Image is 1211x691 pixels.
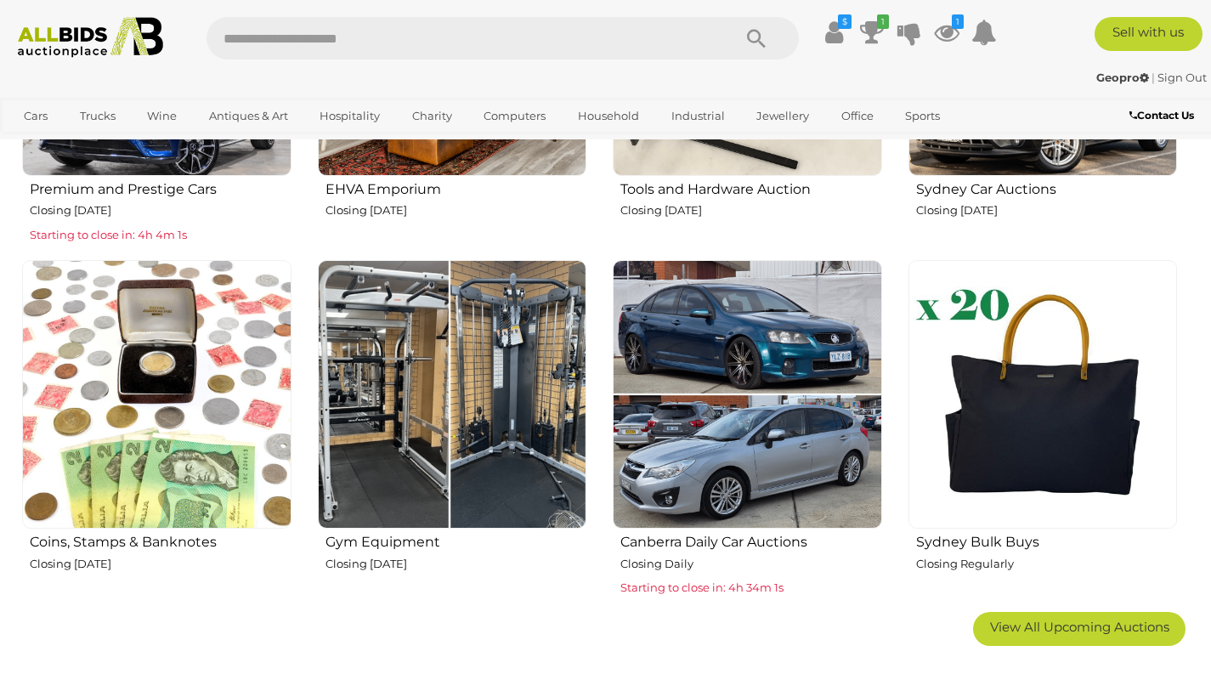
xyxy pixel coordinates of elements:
[22,260,291,530] img: Coins, Stamps & Banknotes
[620,530,882,550] h2: Canberra Daily Car Auctions
[908,259,1178,599] a: Sydney Bulk Buys Closing Regularly
[13,130,156,158] a: [GEOGRAPHIC_DATA]
[894,102,951,130] a: Sports
[916,554,1178,574] p: Closing Regularly
[21,259,291,599] a: Coins, Stamps & Banknotes Closing [DATE]
[1129,106,1198,125] a: Contact Us
[9,17,172,58] img: Allbids.com.au
[136,102,188,130] a: Wine
[1152,71,1155,84] span: |
[69,102,127,130] a: Trucks
[325,554,587,574] p: Closing [DATE]
[318,260,587,530] img: Gym Equipment
[1129,109,1194,122] b: Contact Us
[877,14,889,29] i: 1
[198,102,299,130] a: Antiques & Art
[822,17,847,48] a: $
[1096,71,1152,84] a: Geopro
[30,178,291,197] h2: Premium and Prestige Cars
[620,554,882,574] p: Closing Daily
[990,619,1169,635] span: View All Upcoming Auctions
[973,612,1186,646] a: View All Upcoming Auctions
[30,530,291,550] h2: Coins, Stamps & Banknotes
[1095,17,1203,51] a: Sell with us
[660,102,736,130] a: Industrial
[308,102,391,130] a: Hospitality
[620,178,882,197] h2: Tools and Hardware Auction
[838,14,852,29] i: $
[325,178,587,197] h2: EHVA Emporium
[859,17,885,48] a: 1
[620,581,784,594] span: Starting to close in: 4h 34m 1s
[30,228,187,241] span: Starting to close in: 4h 4m 1s
[325,530,587,550] h2: Gym Equipment
[620,201,882,220] p: Closing [DATE]
[567,102,650,130] a: Household
[473,102,557,130] a: Computers
[934,17,959,48] a: 1
[916,201,1178,220] p: Closing [DATE]
[317,259,587,599] a: Gym Equipment Closing [DATE]
[30,554,291,574] p: Closing [DATE]
[916,530,1178,550] h2: Sydney Bulk Buys
[745,102,820,130] a: Jewellery
[714,17,799,59] button: Search
[613,260,882,530] img: Canberra Daily Car Auctions
[916,178,1178,197] h2: Sydney Car Auctions
[30,201,291,220] p: Closing [DATE]
[1157,71,1207,84] a: Sign Out
[612,259,882,599] a: Canberra Daily Car Auctions Closing Daily Starting to close in: 4h 34m 1s
[401,102,463,130] a: Charity
[952,14,964,29] i: 1
[908,260,1178,530] img: Sydney Bulk Buys
[1096,71,1149,84] strong: Geopro
[325,201,587,220] p: Closing [DATE]
[13,102,59,130] a: Cars
[830,102,885,130] a: Office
